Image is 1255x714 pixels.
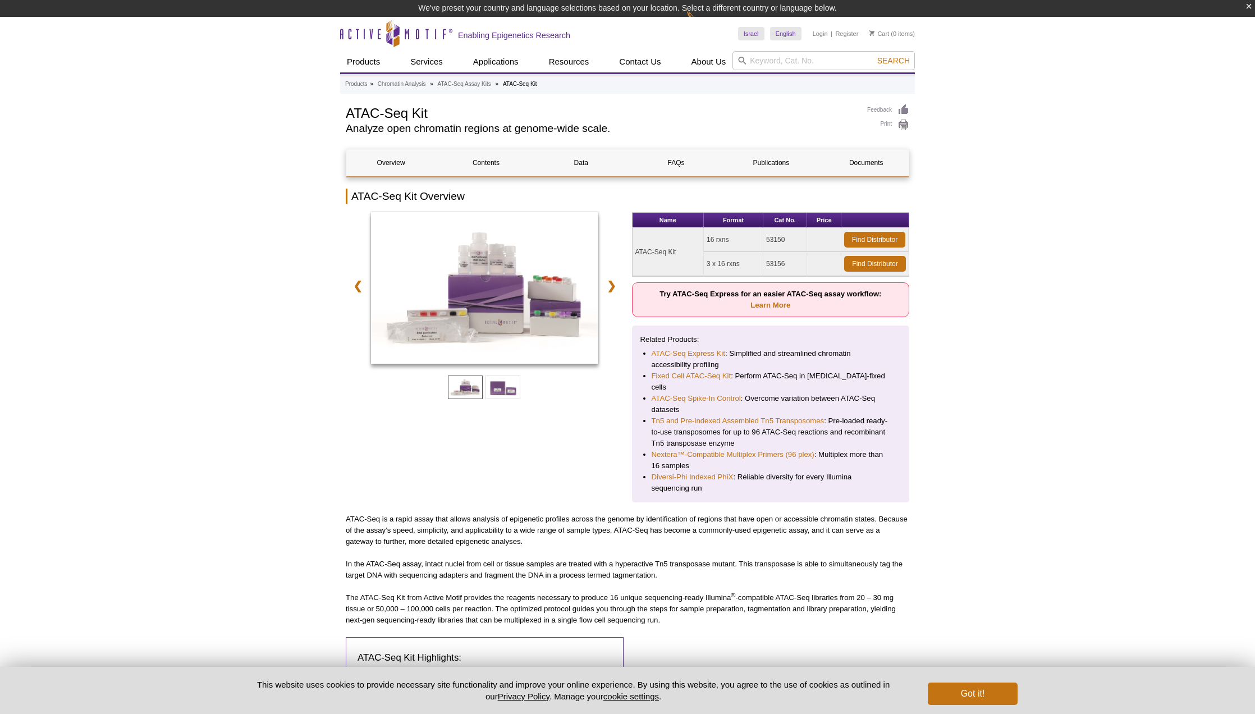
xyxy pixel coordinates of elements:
p: The ATAC-Seq Kit from Active Motif provides the reagents necessary to produce 16 unique sequencin... [346,592,909,626]
input: Keyword, Cat. No. [732,51,915,70]
a: ❮ [346,273,370,299]
li: » [430,81,433,87]
a: Chromatin Analysis [378,79,426,89]
th: Name [633,213,704,228]
p: Related Products: [640,334,901,345]
li: » [370,81,373,87]
img: Change Here [686,8,716,35]
a: About Us [685,51,733,72]
a: ATAC-Seq Kit [371,212,598,367]
p: ATAC-Seq is a rapid assay that allows analysis of epigenetic profiles across the genome by identi... [346,514,909,547]
a: ❯ [599,273,624,299]
a: Publications [726,149,816,176]
a: Feedback [867,104,909,116]
a: Services [404,51,450,72]
td: ATAC-Seq Kit [633,228,704,276]
a: Learn More [750,301,790,309]
a: Products [340,51,387,72]
button: Search [874,56,913,66]
a: Documents [822,149,911,176]
h2: ATAC-Seq Kit Overview [346,189,909,204]
a: ATAC-Seq Spike-In Control [652,393,741,404]
a: Tn5 and Pre-indexed Assembled Tn5 Transposomes [652,415,825,427]
button: cookie settings [603,692,659,701]
img: ATAC-Seq Kit [371,212,598,364]
a: Print [867,119,909,131]
td: 3 x 16 rxns [704,252,763,276]
p: In the ATAC-Seq assay, intact nuclei from cell or tissue samples are treated with a hyperactive T... [346,559,909,581]
a: Register [835,30,858,38]
th: Format [704,213,763,228]
a: Overview [346,149,436,176]
a: Data [537,149,626,176]
a: Fixed Cell ATAC-Seq Kit [652,370,731,382]
a: Applications [466,51,525,72]
a: ATAC-Seq Express Kit [652,348,725,359]
strong: Try ATAC-Seq Express for an easier ATAC-Seq assay workflow: [659,290,881,309]
td: 16 rxns [704,228,763,252]
a: Resources [542,51,596,72]
h2: Analyze open chromatin regions at genome-wide scale. [346,123,856,134]
img: Your Cart [869,30,874,36]
a: Login [813,30,828,38]
a: Find Distributor [844,232,905,248]
a: Products [345,79,367,89]
a: Nextera™-Compatible Multiplex Primers (96 plex) [652,449,814,460]
a: English [770,27,801,40]
li: : Perform ATAC-Seq in [MEDICAL_DATA]-fixed cells [652,370,890,393]
h3: ATAC-Seq Kit Highlights: [358,651,612,665]
li: : Reliable diversity for every Illumina sequencing run [652,472,890,494]
li: : Multiplex more than 16 samples [652,449,890,472]
a: ATAC-Seq Assay Kits [438,79,491,89]
td: 53150 [763,228,807,252]
a: Find Distributor [844,256,906,272]
p: This website uses cookies to provide necessary site functionality and improve your online experie... [237,679,909,702]
li: : Overcome variation between ATAC-Seq datasets [652,393,890,415]
li: » [496,81,499,87]
th: Price [807,213,841,228]
th: Cat No. [763,213,807,228]
a: Contents [441,149,530,176]
sup: ® [731,592,735,598]
li: : Pre-loaded ready-to-use transposomes for up to 96 ATAC-Seq reactions and recombinant Tn5 transp... [652,415,890,449]
a: Cart [869,30,889,38]
li: | [831,27,832,40]
a: Contact Us [612,51,667,72]
a: Diversi-Phi Indexed PhiX [652,472,734,483]
li: (0 items) [869,27,915,40]
a: Privacy Policy [498,692,549,701]
h2: Enabling Epigenetics Research [458,30,570,40]
h1: ATAC-Seq Kit [346,104,856,121]
li: : Simplified and streamlined chromatin accessibility profiling [652,348,890,370]
span: Search [877,56,910,65]
li: ATAC-Seq Kit [503,81,537,87]
button: Got it! [928,683,1018,705]
a: Israel [738,27,764,40]
a: FAQs [631,149,721,176]
td: 53156 [763,252,807,276]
